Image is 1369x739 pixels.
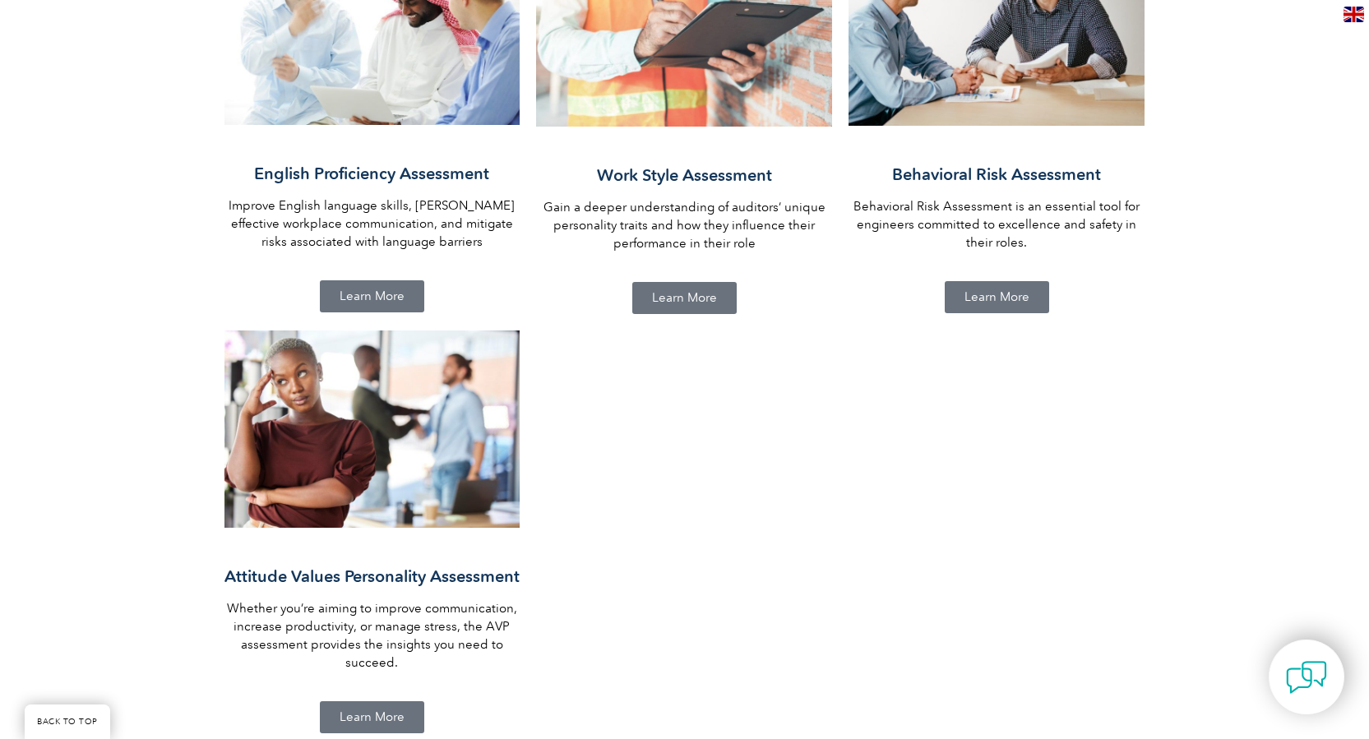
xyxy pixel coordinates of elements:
img: en [1344,7,1364,22]
span: Learn More [340,290,405,303]
p: Gain a deeper understanding of auditors’ unique personality traits and how they influence their p... [536,198,832,252]
a: Learn More [632,282,737,314]
h3: Attitude Values Personality Assessment [224,566,520,587]
p: Improve English language skills, [PERSON_NAME] effective workplace communication, and mitigate ri... [224,196,520,251]
p: Behavioral Risk Assessment is an essential tool for engineers committed to excellence and safety ... [849,197,1145,252]
h3: English Proficiency Assessment [224,164,520,184]
a: Learn More [945,281,1049,313]
p: Whether you’re aiming to improve communication, increase productivity, or manage stress, the AVP ... [224,599,520,672]
a: Learn More [320,701,424,733]
img: avp [224,330,520,528]
a: Learn More [320,280,424,312]
a: BACK TO TOP [25,704,110,739]
h3: Work Style Assessment [536,165,832,186]
span: Learn More [964,291,1029,303]
img: contact-chat.png [1286,657,1327,698]
span: Learn More [340,711,405,723]
span: Learn More [652,292,717,304]
h3: Behavioral Risk Assessment [849,164,1145,185]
